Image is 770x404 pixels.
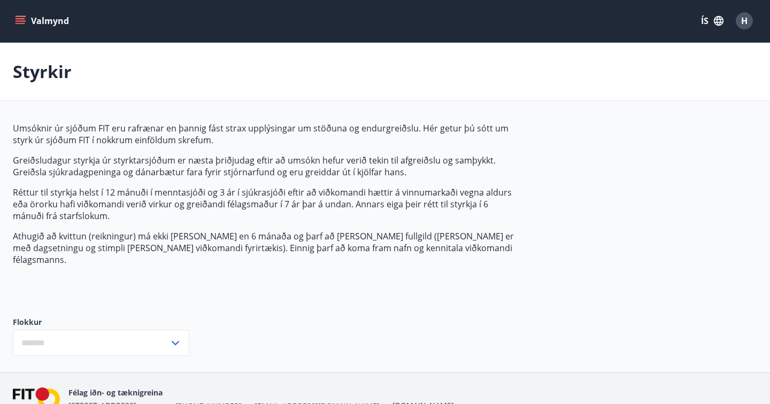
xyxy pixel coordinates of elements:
button: ÍS [695,11,729,30]
button: menu [13,11,73,30]
p: Greiðsludagur styrkja úr styrktarsjóðum er næsta þriðjudag eftir að umsókn hefur verið tekin til ... [13,154,518,178]
p: Réttur til styrkja helst í 12 mánuði í menntasjóði og 3 ár í sjúkrasjóði eftir að viðkomandi hætt... [13,187,518,222]
label: Flokkur [13,317,189,328]
p: Umsóknir úr sjóðum FIT eru rafrænar en þannig fást strax upplýsingar um stöðuna og endurgreiðslu.... [13,122,518,146]
p: Athugið að kvittun (reikningur) má ekki [PERSON_NAME] en 6 mánaða og þarf að [PERSON_NAME] fullgi... [13,230,518,266]
span: Félag iðn- og tæknigreina [68,387,163,398]
button: H [731,8,757,34]
p: Styrkir [13,60,72,83]
span: H [741,15,748,27]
